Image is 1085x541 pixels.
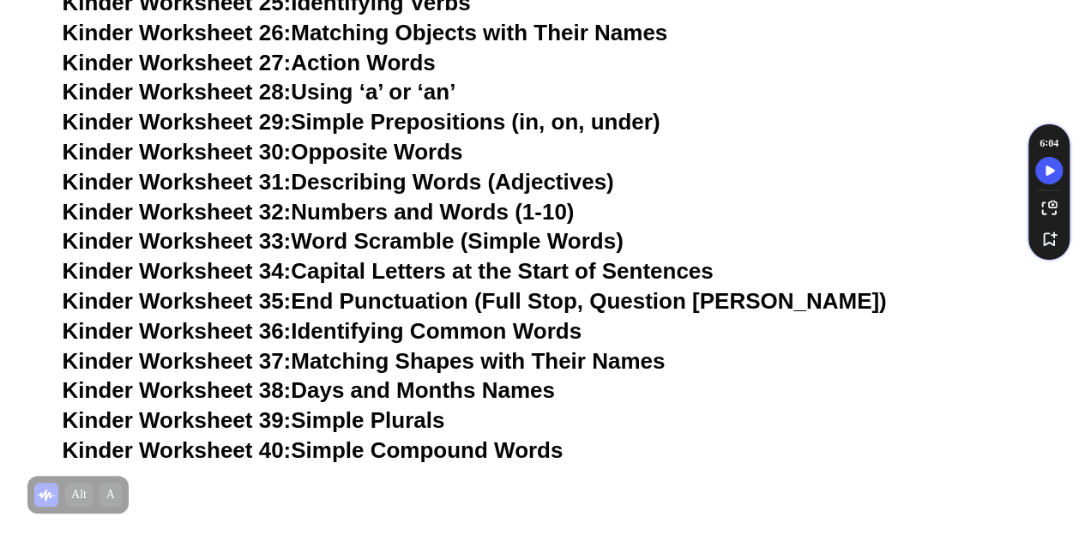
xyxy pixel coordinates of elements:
[63,377,292,403] span: Kinder Worksheet 38:
[63,407,445,433] a: Kinder Worksheet 39:Simple Plurals
[63,437,564,463] a: Kinder Worksheet 40:Simple Compound Words
[63,169,292,195] span: Kinder Worksheet 31:
[63,318,582,344] a: Kinder Worksheet 36:Identifying Common Words
[799,347,1085,541] iframe: Chat Widget
[63,288,887,314] a: Kinder Worksheet 35:End Punctuation (Full Stop, Question [PERSON_NAME])
[63,258,714,284] a: Kinder Worksheet 34:Capital Letters at the Start of Sentences
[63,50,436,75] a: Kinder Worksheet 27:Action Words
[63,20,668,45] a: Kinder Worksheet 26:Matching Objects with Their Names
[63,258,292,284] span: Kinder Worksheet 34:
[63,169,614,195] a: Kinder Worksheet 31:Describing Words (Adjectives)
[63,318,292,344] span: Kinder Worksheet 36:
[63,50,292,75] span: Kinder Worksheet 27:
[63,407,292,433] span: Kinder Worksheet 39:
[63,199,292,225] span: Kinder Worksheet 32:
[63,139,292,165] span: Kinder Worksheet 30:
[63,288,292,314] span: Kinder Worksheet 35:
[63,377,555,403] a: Kinder Worksheet 38:Days and Months Names
[63,228,292,254] span: Kinder Worksheet 33:
[63,139,463,165] a: Kinder Worksheet 30:Opposite Words
[63,79,456,105] a: Kinder Worksheet 28:Using ‘a’ or ‘an’
[63,199,575,225] a: Kinder Worksheet 32:Numbers and Words (1-10)
[63,348,292,374] span: Kinder Worksheet 37:
[63,109,292,135] span: Kinder Worksheet 29:
[63,79,292,105] span: Kinder Worksheet 28:
[63,20,292,45] span: Kinder Worksheet 26:
[63,348,666,374] a: Kinder Worksheet 37:Matching Shapes with Their Names
[63,437,292,463] span: Kinder Worksheet 40:
[63,109,660,135] a: Kinder Worksheet 29:Simple Prepositions (in, on, under)
[63,228,624,254] a: Kinder Worksheet 33:Word Scramble (Simple Words)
